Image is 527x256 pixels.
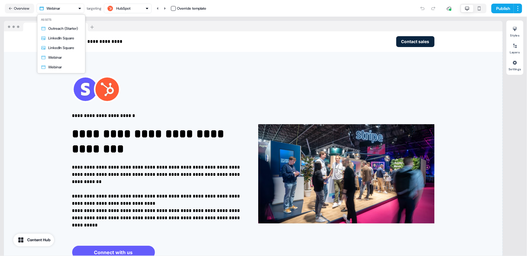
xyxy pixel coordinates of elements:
div: LinkedIn Square [48,35,74,41]
div: Webinar [48,64,62,70]
div: Outreach (Starter) [48,26,78,32]
div: Assets [39,16,84,24]
div: LinkedIn Square [48,45,74,51]
div: Webinar [48,55,62,61]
